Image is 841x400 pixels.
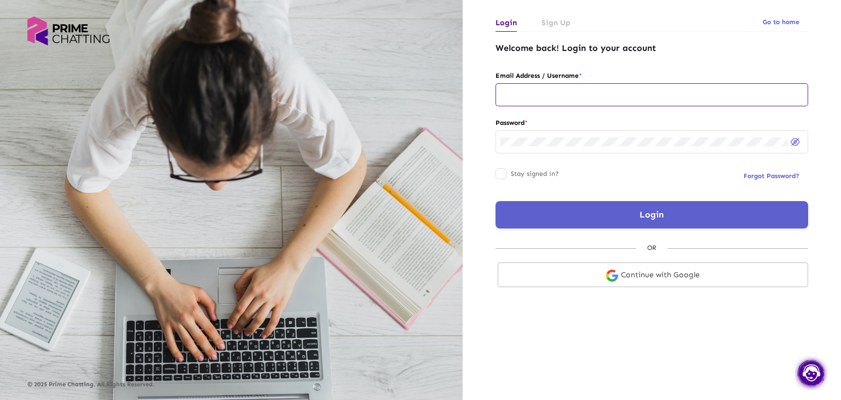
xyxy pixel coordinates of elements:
[496,14,517,32] a: Login
[788,134,803,149] button: Hide password
[511,167,559,180] span: Stay signed in?
[754,12,808,32] button: Go to home
[744,172,799,180] span: Forgot Password?
[795,356,828,390] img: chat.png
[542,14,571,32] a: Sign Up
[496,43,808,53] h4: Welcome back! Login to your account
[791,138,800,146] img: eye-off.svg
[763,18,799,26] span: Go to home
[606,270,618,282] img: google-login.svg
[27,16,110,45] img: logo
[27,381,435,388] p: © 2025 Prime Chatting. All Rights Reserved.
[496,70,808,82] label: Email Address / Username
[735,166,808,186] button: Forgot Password?
[498,262,808,287] a: Continue with Google
[636,242,667,254] div: OR
[640,209,664,220] span: Login
[496,117,808,129] label: Password
[496,201,808,228] button: Login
